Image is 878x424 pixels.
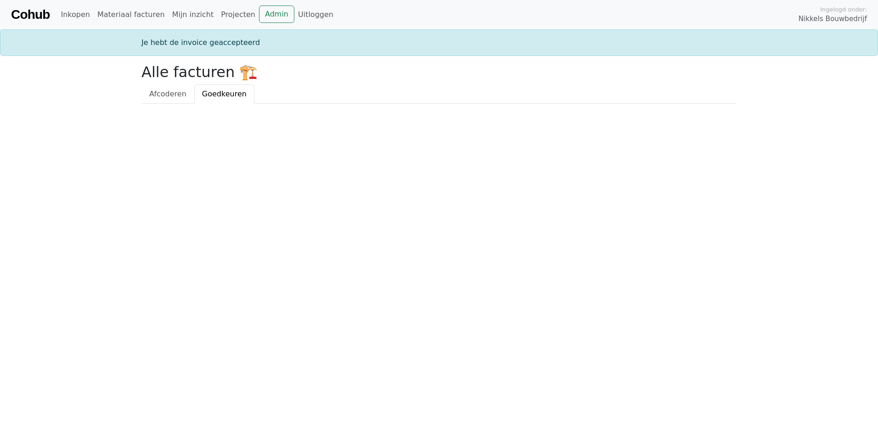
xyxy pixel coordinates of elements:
[820,5,867,14] span: Ingelogd onder:
[217,6,259,24] a: Projecten
[194,84,254,104] a: Goedkeuren
[94,6,169,24] a: Materiaal facturen
[149,89,186,98] span: Afcoderen
[259,6,294,23] a: Admin
[202,89,247,98] span: Goedkeuren
[799,14,867,24] span: Nikkels Bouwbedrijf
[169,6,218,24] a: Mijn inzicht
[141,63,737,81] h2: Alle facturen 🏗️
[294,6,337,24] a: Uitloggen
[11,4,50,26] a: Cohub
[57,6,93,24] a: Inkopen
[136,37,742,48] div: Je hebt de invoice geaccepteerd
[141,84,194,104] a: Afcoderen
